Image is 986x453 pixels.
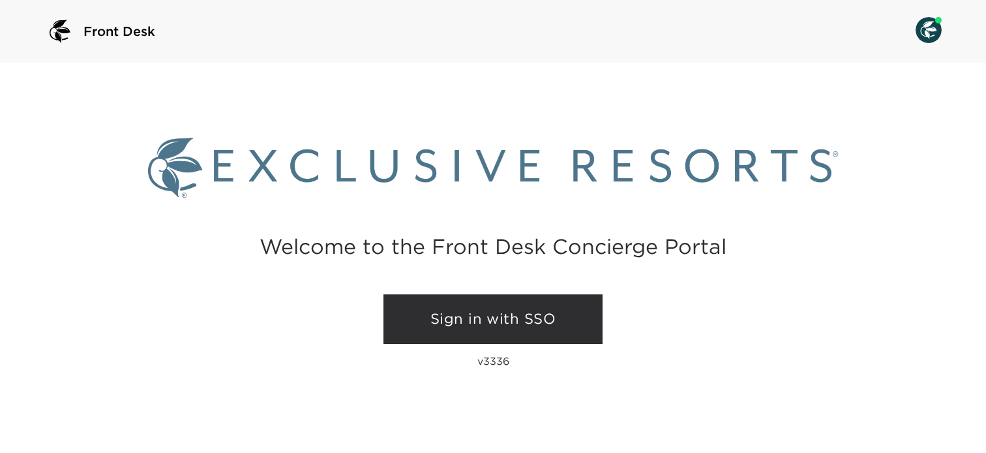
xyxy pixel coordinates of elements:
img: logo [44,16,76,47]
span: Front Desk [83,22,155,40]
a: Sign in with SSO [383,294,603,344]
h2: Welcome to the Front Desk Concierge Portal [260,236,726,257]
img: User [916,17,942,43]
img: Exclusive Resorts logo [148,138,838,198]
p: v3336 [477,354,509,367]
